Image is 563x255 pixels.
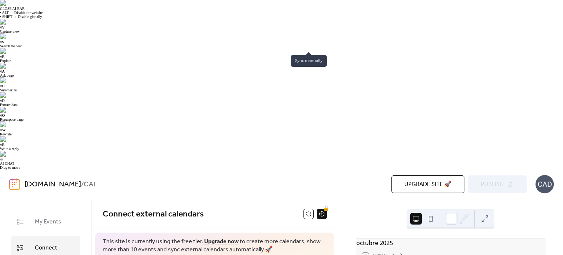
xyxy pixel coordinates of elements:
[81,178,84,192] b: /
[536,175,554,193] div: CAD
[25,178,81,192] a: [DOMAIN_NAME]
[103,206,204,222] span: Connect external calendars
[84,178,95,192] b: CAI
[11,210,80,233] a: My Events
[9,178,20,190] img: logo
[35,216,61,227] span: My Events
[404,180,452,189] span: Upgrade site 🚀
[204,236,239,247] a: Upgrade now
[391,175,464,193] button: Upgrade site 🚀
[356,238,545,247] div: octubre 2025
[103,238,327,254] span: This site is currently using the free tier. to create more calendars, show more than 10 events an...
[35,242,57,254] span: Connect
